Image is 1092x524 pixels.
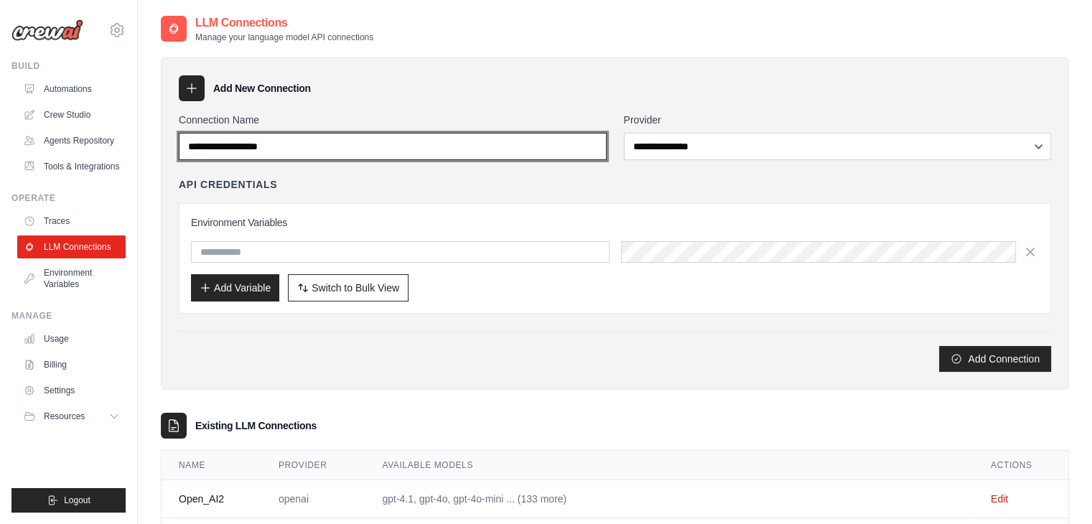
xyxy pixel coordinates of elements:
a: Billing [17,353,126,376]
a: Settings [17,379,126,402]
div: Operate [11,192,126,204]
button: Add Connection [939,346,1051,372]
td: openai [261,480,365,518]
a: Traces [17,210,126,233]
a: Environment Variables [17,261,126,296]
button: Resources [17,405,126,428]
a: Usage [17,327,126,350]
a: Tools & Integrations [17,155,126,178]
span: Resources [44,411,85,422]
label: Provider [624,113,1052,127]
a: Automations [17,78,126,100]
h3: Existing LLM Connections [195,418,317,433]
label: Connection Name [179,113,607,127]
button: Add Variable [191,274,279,301]
span: Switch to Bulk View [312,281,399,295]
div: Manage [11,310,126,322]
button: Switch to Bulk View [288,274,409,301]
h2: LLM Connections [195,14,373,32]
a: LLM Connections [17,235,126,258]
th: Provider [261,451,365,480]
h3: Add New Connection [213,81,311,95]
span: Logout [64,495,90,506]
button: Logout [11,488,126,513]
a: Edit [991,493,1008,505]
th: Name [162,451,261,480]
th: Actions [974,451,1068,480]
h4: API Credentials [179,177,277,192]
td: Open_AI2 [162,480,261,518]
p: Manage your language model API connections [195,32,373,43]
a: Agents Repository [17,129,126,152]
img: Logo [11,19,83,41]
th: Available Models [365,451,974,480]
div: Build [11,60,126,72]
td: gpt-4.1, gpt-4o, gpt-4o-mini ... (133 more) [365,480,974,518]
a: Crew Studio [17,103,126,126]
h3: Environment Variables [191,215,1039,230]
